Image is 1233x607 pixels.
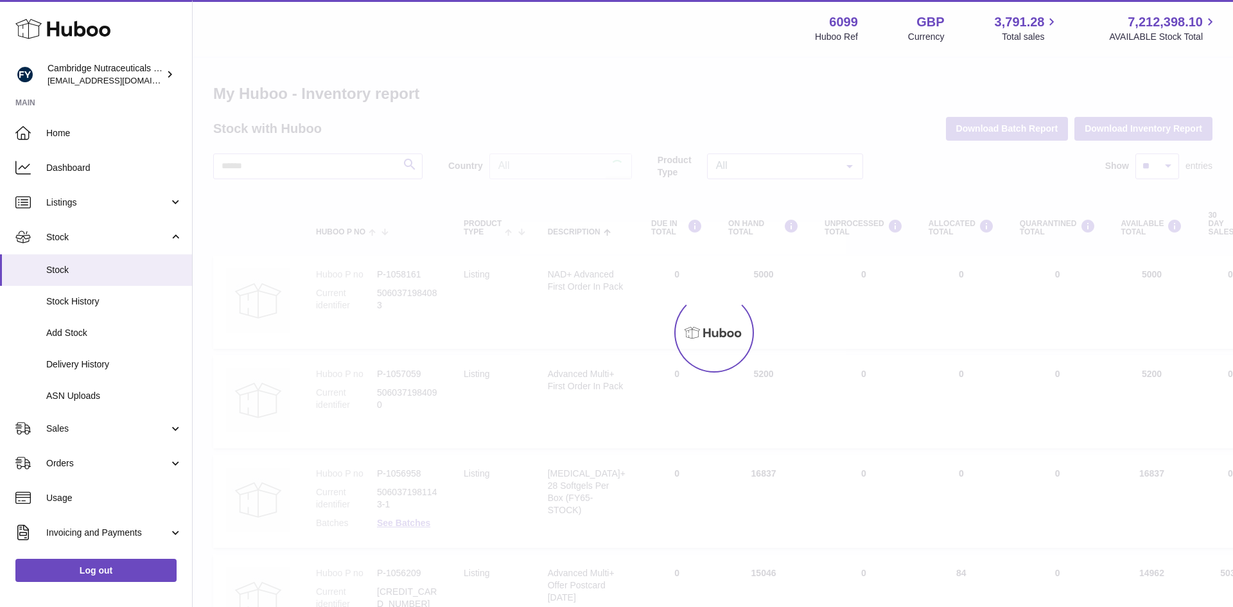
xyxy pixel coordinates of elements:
span: Listings [46,197,169,209]
span: [EMAIL_ADDRESS][DOMAIN_NAME] [48,75,189,85]
img: huboo@camnutra.com [15,65,35,84]
strong: GBP [916,13,944,31]
span: Usage [46,492,182,504]
div: Currency [908,31,945,43]
span: 7,212,398.10 [1128,13,1203,31]
span: Add Stock [46,327,182,339]
span: Home [46,127,182,139]
div: Huboo Ref [815,31,858,43]
span: Stock [46,231,169,243]
span: Stock History [46,295,182,308]
span: 3,791.28 [995,13,1045,31]
a: 7,212,398.10 AVAILABLE Stock Total [1109,13,1218,43]
span: Total sales [1002,31,1059,43]
div: Cambridge Nutraceuticals Ltd [48,62,163,87]
span: Dashboard [46,162,182,174]
a: Log out [15,559,177,582]
span: Orders [46,457,169,470]
strong: 6099 [829,13,858,31]
span: Delivery History [46,358,182,371]
span: Stock [46,264,182,276]
span: Invoicing and Payments [46,527,169,539]
span: ASN Uploads [46,390,182,402]
span: AVAILABLE Stock Total [1109,31,1218,43]
span: Sales [46,423,169,435]
a: 3,791.28 Total sales [995,13,1060,43]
